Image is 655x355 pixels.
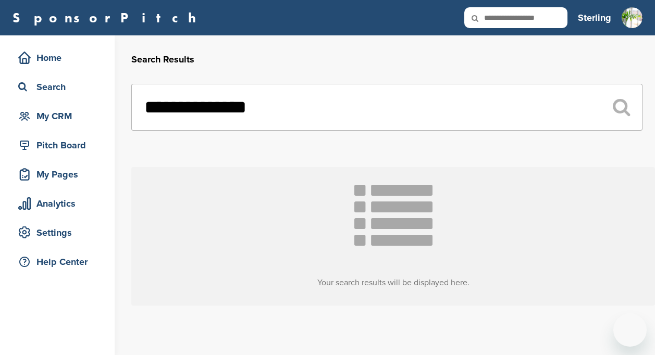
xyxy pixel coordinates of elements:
div: Search [16,78,104,96]
h3: Sterling [578,10,611,25]
div: My Pages [16,165,104,184]
div: Pitch Board [16,136,104,155]
a: Search [10,75,104,99]
a: Analytics [10,192,104,215]
iframe: Button to launch messaging window [613,313,647,347]
a: Help Center [10,250,104,274]
a: My Pages [10,162,104,186]
a: SponsorPitch [13,11,203,24]
a: My CRM [10,104,104,128]
a: Sterling [578,6,611,29]
div: Analytics [16,194,104,213]
div: Home [16,48,104,67]
div: Help Center [16,252,104,271]
h3: Your search results will be displayed here. [131,276,655,289]
div: My CRM [16,107,104,125]
div: Settings [16,223,104,242]
a: Home [10,46,104,70]
a: Pitch Board [10,133,104,157]
h2: Search Results [131,53,642,67]
a: Settings [10,221,104,245]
